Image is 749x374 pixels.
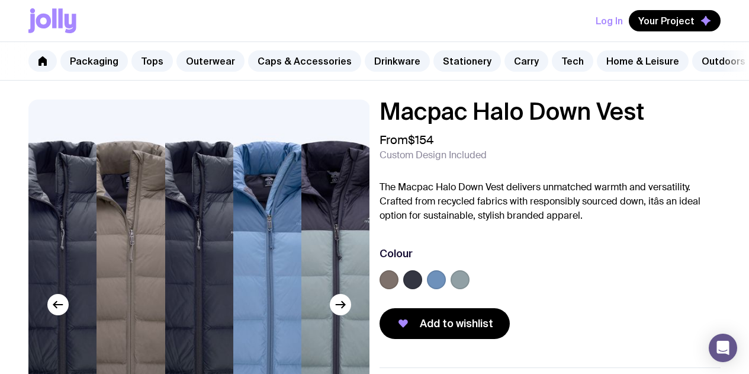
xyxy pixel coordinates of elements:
[380,308,510,339] button: Add to wishlist
[131,50,173,72] a: Tops
[380,149,487,161] span: Custom Design Included
[176,50,245,72] a: Outerwear
[504,50,548,72] a: Carry
[380,247,413,261] h3: Colour
[248,50,361,72] a: Caps & Accessories
[552,50,593,72] a: Tech
[420,317,493,331] span: Add to wishlist
[629,10,721,31] button: Your Project
[408,132,433,148] span: $154
[380,100,721,123] h1: Macpac Halo Down Vest
[597,50,689,72] a: Home & Leisure
[365,50,430,72] a: Drinkware
[380,133,433,147] span: From
[709,334,737,362] div: Open Intercom Messenger
[638,15,695,27] span: Your Project
[380,180,721,223] p: The Macpac Halo Down Vest delivers unmatched warmth and versatility. Crafted from recycled fabric...
[596,10,623,31] button: Log In
[60,50,128,72] a: Packaging
[433,50,501,72] a: Stationery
